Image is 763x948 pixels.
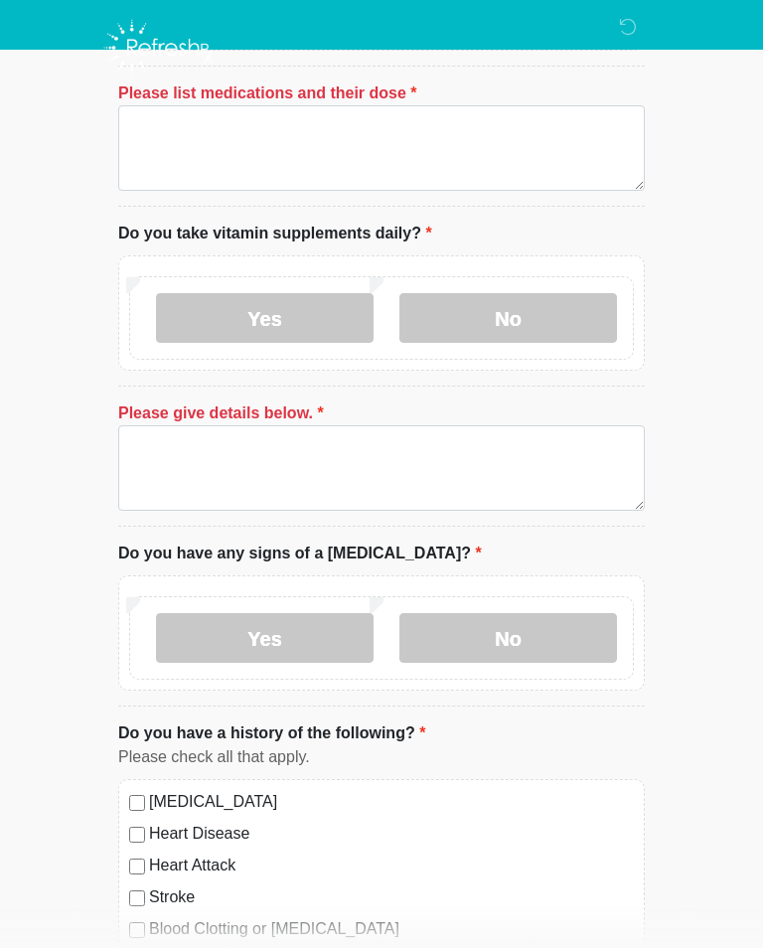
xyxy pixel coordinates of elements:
input: Blood Clotting or [MEDICAL_DATA] [129,922,145,938]
input: Heart Disease [129,827,145,843]
label: No [399,613,617,663]
label: Blood Clotting or [MEDICAL_DATA] [149,917,634,941]
div: Please check all that apply. [118,745,645,769]
label: Do you have a history of the following? [118,721,425,745]
label: Stroke [149,885,634,909]
input: [MEDICAL_DATA] [129,795,145,811]
input: Heart Attack [129,859,145,874]
label: Yes [156,293,374,343]
label: Please give details below. [118,401,324,425]
label: Heart Disease [149,822,634,846]
img: Refresh RX Logo [98,15,219,80]
label: Do you take vitamin supplements daily? [118,222,432,245]
label: Do you have any signs of a [MEDICAL_DATA]? [118,542,482,565]
input: Stroke [129,890,145,906]
label: No [399,293,617,343]
label: Heart Attack [149,854,634,877]
label: Yes [156,613,374,663]
label: [MEDICAL_DATA] [149,790,634,814]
